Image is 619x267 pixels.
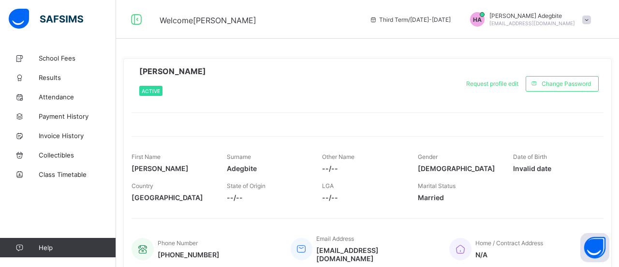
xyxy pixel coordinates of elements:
span: School Fees [39,54,116,62]
span: [EMAIL_ADDRESS][DOMAIN_NAME] [489,20,575,26]
img: safsims [9,9,83,29]
span: Country [132,182,153,189]
span: Married [418,193,499,202]
button: Open asap [580,233,609,262]
span: [PERSON_NAME] [132,164,212,173]
div: HanifaAdegbite [460,12,596,27]
span: Marital Status [418,182,456,189]
span: Adegbite [227,164,308,173]
span: State of Origin [227,182,265,189]
span: --/-- [322,164,403,173]
span: Gender [418,153,438,160]
span: session/term information [369,16,451,23]
span: Home / Contract Address [475,239,543,247]
span: Welcome [PERSON_NAME] [160,16,256,25]
span: Phone Number [158,239,198,247]
span: First Name [132,153,161,160]
span: [GEOGRAPHIC_DATA] [132,193,212,202]
span: LGA [322,182,334,189]
span: Request profile edit [466,80,518,87]
span: [EMAIL_ADDRESS][DOMAIN_NAME] [316,246,435,263]
span: --/-- [322,193,403,202]
span: Help [39,244,116,251]
span: Invoice History [39,132,116,140]
span: Email Address [316,235,354,242]
span: Attendance [39,93,116,101]
span: [DEMOGRAPHIC_DATA] [418,164,499,173]
span: Active [142,88,160,94]
span: [PHONE_NUMBER] [158,251,220,259]
span: Surname [227,153,251,160]
span: Class Timetable [39,171,116,178]
span: Invalid date [513,164,594,173]
span: [PERSON_NAME] Adegbite [489,12,575,19]
span: --/-- [227,193,308,202]
span: Change Password [542,80,591,87]
span: N/A [475,251,543,259]
span: Other Name [322,153,354,160]
span: HA [473,16,482,23]
span: Date of Birth [513,153,547,160]
span: Collectibles [39,151,116,159]
span: [PERSON_NAME] [139,66,206,76]
span: Payment History [39,112,116,120]
span: Results [39,74,116,81]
